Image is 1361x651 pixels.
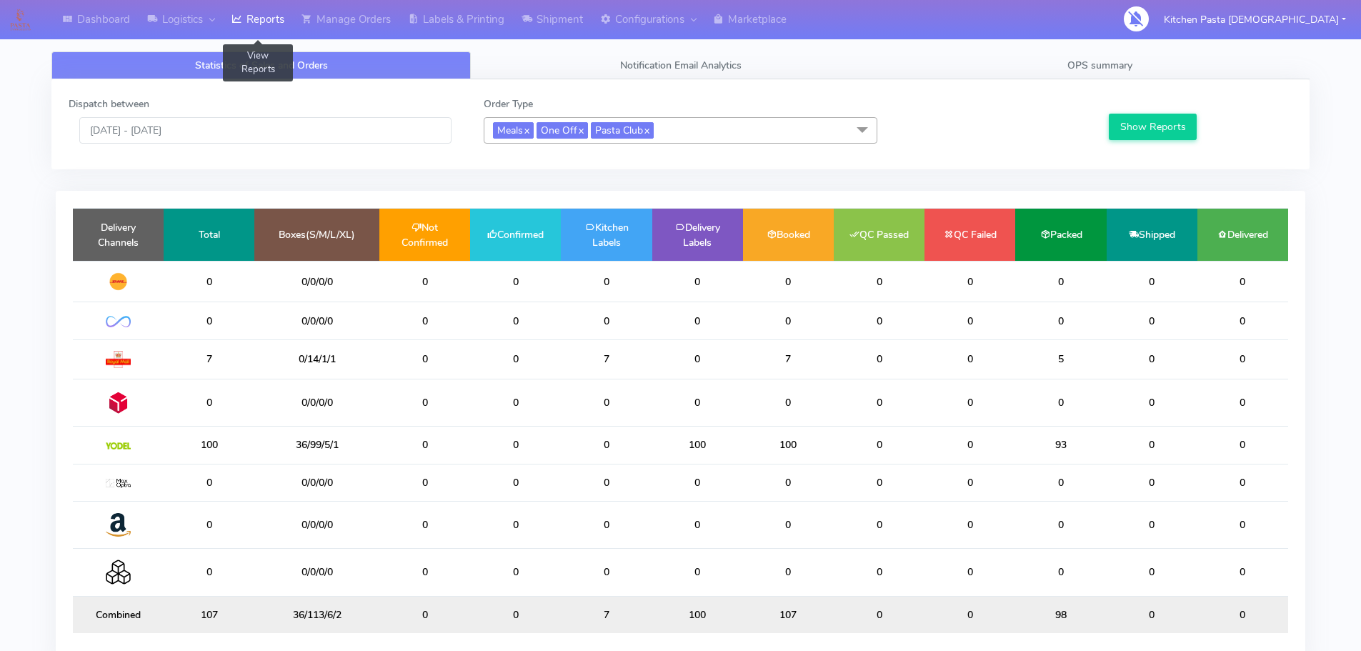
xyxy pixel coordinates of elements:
td: 0 [924,339,1015,379]
label: Dispatch between [69,96,149,111]
td: 0 [1107,427,1197,464]
td: 0 [1197,464,1288,501]
a: x [577,122,584,137]
td: 0 [470,596,561,633]
img: MaxOptra [106,479,131,489]
td: 0 [470,501,561,548]
td: 0 [561,501,652,548]
td: Combined [73,596,164,633]
td: Delivery Labels [652,209,743,261]
td: 0 [1197,549,1288,596]
img: OnFleet [106,316,131,328]
img: Amazon [106,512,131,537]
label: Order Type [484,96,533,111]
td: 0 [743,379,834,426]
td: 0 [652,379,743,426]
td: 0 [379,427,470,464]
td: 0 [561,464,652,501]
td: 0 [164,464,254,501]
td: 0 [924,427,1015,464]
td: 0 [834,427,924,464]
td: 0/0/0/0 [254,379,379,426]
td: Booked [743,209,834,261]
td: 0 [470,549,561,596]
td: 7 [561,596,652,633]
td: Total [164,209,254,261]
td: 0 [924,261,1015,302]
td: 0 [164,501,254,548]
td: 0 [1197,501,1288,548]
td: 0 [924,549,1015,596]
span: Meals [493,122,534,139]
td: 0 [834,302,924,339]
span: Statistics of Sales and Orders [195,59,328,72]
img: DHL [106,272,131,291]
td: 107 [164,596,254,633]
td: 0 [1197,427,1288,464]
a: x [523,122,529,137]
td: 0 [561,302,652,339]
td: 0 [561,379,652,426]
td: 0 [1197,596,1288,633]
td: 0 [1107,596,1197,633]
button: Show Reports [1109,114,1197,140]
span: Notification Email Analytics [620,59,742,72]
td: 0 [164,379,254,426]
td: 0 [470,261,561,302]
td: 0 [1015,302,1106,339]
td: 0 [1197,302,1288,339]
td: 0 [652,501,743,548]
td: 0/0/0/0 [254,549,379,596]
td: 0 [743,261,834,302]
td: 0 [470,302,561,339]
td: 0 [379,261,470,302]
td: 0 [1107,261,1197,302]
td: 0 [1015,501,1106,548]
td: Packed [1015,209,1106,261]
td: 0/0/0/0 [254,261,379,302]
td: 0 [379,464,470,501]
td: Boxes(S/M/L/XL) [254,209,379,261]
td: 0/14/1/1 [254,339,379,379]
td: Shipped [1107,209,1197,261]
td: 0 [743,302,834,339]
td: 0 [1015,464,1106,501]
td: Confirmed [470,209,561,261]
img: Royal Mail [106,351,131,368]
td: 0 [743,464,834,501]
button: Kitchen Pasta [DEMOGRAPHIC_DATA] [1153,5,1357,34]
td: 0 [834,339,924,379]
td: 0 [743,501,834,548]
span: OPS summary [1067,59,1132,72]
td: 0 [652,339,743,379]
td: 0 [924,464,1015,501]
span: One Off [537,122,588,139]
td: 0 [834,464,924,501]
td: 0 [1015,261,1106,302]
td: 0/0/0/0 [254,501,379,548]
td: 0/0/0/0 [254,464,379,501]
td: 0 [1107,549,1197,596]
td: 0 [743,549,834,596]
td: 0 [379,501,470,548]
img: Yodel [106,442,131,449]
td: Delivered [1197,209,1288,261]
td: 0 [561,549,652,596]
td: QC Failed [924,209,1015,261]
td: 100 [743,427,834,464]
td: 0 [652,261,743,302]
a: x [643,122,649,137]
td: 0 [924,596,1015,633]
td: Not Confirmed [379,209,470,261]
td: 0 [834,549,924,596]
td: 100 [652,427,743,464]
td: 107 [743,596,834,633]
td: 7 [561,339,652,379]
td: 36/113/6/2 [254,596,379,633]
img: Collection [106,560,131,585]
td: 0 [1197,261,1288,302]
input: Pick the Daterange [79,117,452,144]
td: 0 [834,501,924,548]
td: 0 [470,379,561,426]
td: 0 [1107,302,1197,339]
